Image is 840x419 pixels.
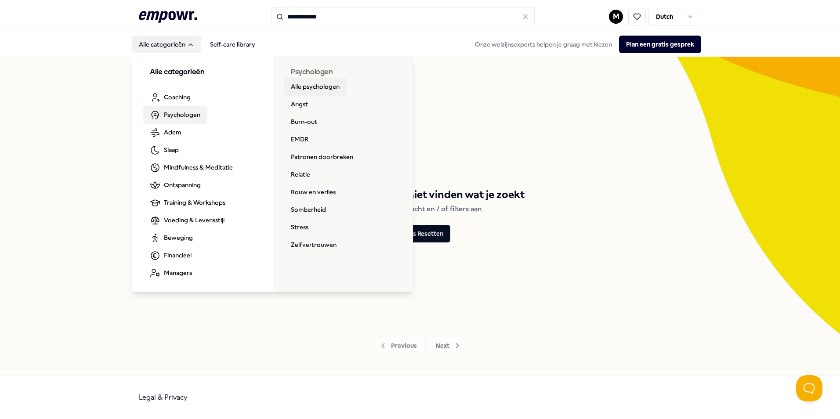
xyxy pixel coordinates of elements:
[284,113,324,131] a: Burn-out
[316,186,525,203] div: We kunnen helaas niet vinden wat je zoekt
[143,212,232,229] a: Voeding & Levensstijl
[203,36,262,53] a: Self-care library
[164,250,192,260] span: Financieel
[284,184,343,201] a: Rouw en verlies
[164,268,192,278] span: Managers
[132,36,201,53] button: Alle categorieën
[164,92,191,102] span: Coaching
[284,166,317,184] a: Relatie
[143,89,198,106] a: Coaching
[143,229,200,247] a: Beweging
[143,247,199,264] a: Financieel
[139,393,188,401] a: Legal & Privacy
[609,10,623,24] button: M
[164,215,224,225] span: Voeding & Levensstijl
[284,236,344,254] a: Zelfvertrouwen
[164,163,233,172] span: Mindfulness & Meditatie
[284,96,315,113] a: Angst
[164,110,200,119] span: Psychologen
[143,264,199,282] a: Managers
[390,225,450,242] button: Filters Resetten
[284,131,315,148] a: EMDR
[143,141,186,159] a: Slaap
[143,159,240,177] a: Mindfulness & Meditatie
[143,177,208,194] a: Ontspanning
[164,145,179,155] span: Slaap
[164,180,201,190] span: Ontspanning
[271,7,535,26] input: Search for products, categories or subcategories
[143,124,188,141] a: Adem
[284,78,347,96] a: Alle psychologen
[291,67,396,78] h3: Psychologen
[284,219,315,236] a: Stress
[132,56,413,293] div: Alle categorieën
[164,233,193,242] span: Beweging
[284,148,360,166] a: Patronen doorbreken
[164,198,225,207] span: Training & Workshops
[143,106,207,124] a: Psychologen
[132,36,262,53] nav: Main
[619,36,701,53] button: Plan een gratis gesprek
[796,375,822,401] iframe: Help Scout Beacon - Open
[150,67,255,78] h3: Alle categorieën
[284,201,333,219] a: Somberheid
[358,203,482,215] div: Pas je zoekopdracht en / of filters aan
[143,194,232,212] a: Training & Workshops
[468,36,701,53] div: Onze welzijnsexperts helpen je graag met kiezen
[164,127,181,137] span: Adem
